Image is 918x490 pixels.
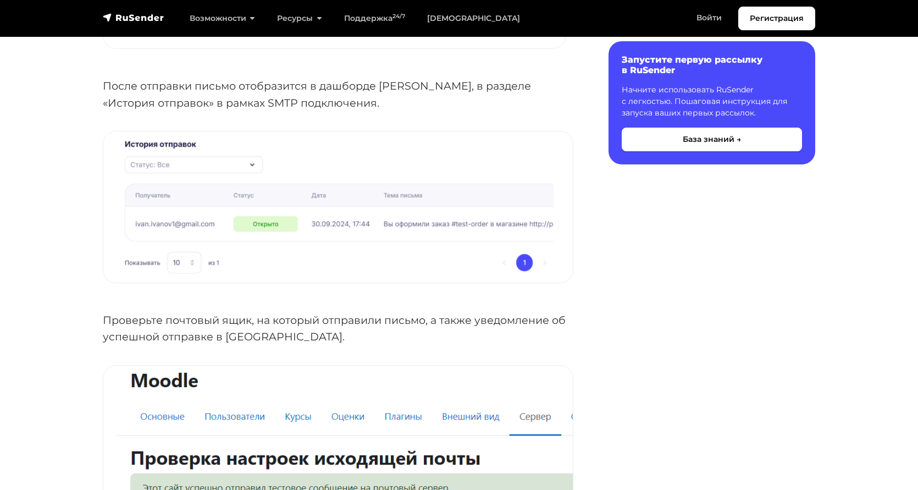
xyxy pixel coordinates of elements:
[103,78,573,111] p: После отправки письмо отобразится в дашборде [PERSON_NAME], в разделе «История отправок» в рамках...
[622,84,802,119] p: Начните использовать RuSender с легкостью. Пошаговая инструкция для запуска ваших первых рассылок.
[103,312,573,345] p: Проверьте почтовый ящик, на который отправили письмо, а также уведомление об успешной отправке в ...
[609,41,815,164] a: Запустите первую рассылку в RuSender Начните использовать RuSender с легкостью. Пошаговая инструк...
[622,128,802,151] button: База знаний →
[266,7,333,30] a: Ресурсы
[622,54,802,75] h6: Запустите первую рассылку в RuSender
[738,7,815,30] a: Регистрация
[103,12,164,23] img: RuSender
[179,7,266,30] a: Возможности
[333,7,416,30] a: Поддержка24/7
[103,131,573,282] img: История отправок в RuSender
[392,13,405,20] sup: 24/7
[685,7,733,29] a: Войти
[416,7,531,30] a: [DEMOGRAPHIC_DATA]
